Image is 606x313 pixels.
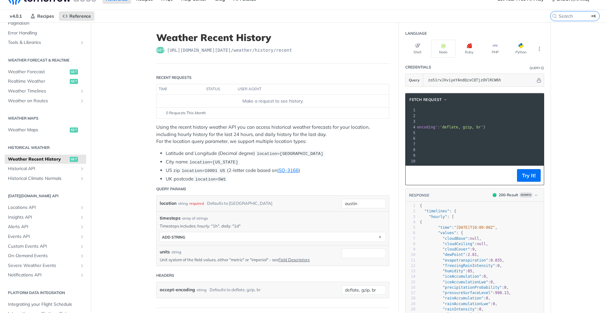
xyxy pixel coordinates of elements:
div: 11 [406,258,415,263]
li: US zip (2-letter code based on ) [166,167,389,174]
div: ADD string [162,235,185,239]
div: Language [405,31,427,36]
div: 14 [406,274,415,279]
span: Integrating your Flight Schedule [8,301,85,308]
span: : , [420,258,504,263]
a: Recipes [27,11,57,21]
button: More Languages [535,44,544,54]
span: "cloudCover" [443,247,470,251]
div: 13 [406,269,415,274]
a: Insights APIShow subpages for Insights API [5,213,86,222]
span: : , [420,280,495,284]
a: On-Demand EventsShow subpages for On-Demand Events [5,251,86,261]
div: string [171,249,181,255]
button: RESPONSE [409,192,430,198]
span: timesteps [160,215,181,221]
div: 19 [406,301,415,307]
span: "humidity" [443,269,465,273]
div: 5 [406,130,416,136]
span: 0 [504,285,506,290]
span: Locations API [8,204,78,211]
span: "rainAccumulation" [443,296,484,300]
span: v4.0.1 [6,11,25,21]
div: 8 [406,241,415,247]
div: 3 [406,119,416,124]
span: 'deflate, gzip, br' [440,125,483,129]
input: apikey [425,74,536,86]
p: Timesteps includes: hourly: "1h", daily: "1d" [160,223,386,229]
h2: Platform DATA integration [5,290,86,296]
button: Query [406,74,423,86]
button: Shell [405,40,430,58]
label: accept-encoding [160,285,195,294]
a: Weather TimelinesShow subpages for Weather Timelines [5,86,86,96]
button: Show subpages for Severe Weather Events [80,263,85,268]
span: 85 [468,269,472,273]
span: { [420,220,422,224]
div: 10 [406,252,415,257]
span: Tools & Libraries [8,39,78,46]
span: : , [420,285,509,290]
span: get [156,47,164,53]
li: UK postcode [166,175,389,183]
div: Query Params [156,186,186,192]
span: Events API [8,233,78,240]
svg: Search [552,14,557,19]
div: 9 [406,247,415,252]
a: Tools & LibrariesShow subpages for Tools & Libraries [5,38,86,47]
span: "freezingRainIntensity" [443,263,495,268]
span: Historical Climate Normals [8,175,78,182]
span: Example [520,192,532,198]
a: Weather Recent Historyget [5,155,86,164]
li: City name [166,158,389,166]
span: "iceAccumulation" [443,274,481,279]
span: location=10001 US [181,168,225,173]
span: "cloudBase" [443,236,467,241]
span: : [ [420,215,454,219]
span: Custom Events API [8,243,78,250]
span: 0 Requests This Month [166,110,206,116]
button: Show subpages for Historical Climate Normals [80,176,85,181]
span: https://api.tomorrow.io/v4/weather/history/recent [167,47,292,53]
span: On-Demand Events [8,253,78,259]
button: Show subpages for Insights API [80,215,85,220]
div: 2 [406,113,416,119]
span: get [70,157,78,162]
div: 8 [406,147,416,153]
span: : , [420,302,497,306]
div: 16 [406,285,415,290]
span: Realtime Weather [8,78,68,85]
div: 6 [406,136,416,141]
span: "rainAccumulationLwe" [443,302,490,306]
span: { [420,204,422,208]
div: 7 [406,141,416,147]
div: 12 [406,263,415,269]
span: : , [420,296,490,300]
div: 1 [406,203,415,209]
div: Credentials [405,64,431,70]
div: 5 [406,225,415,230]
span: 9 [472,247,474,251]
span: : , [420,291,511,295]
span: : , [420,252,479,257]
h2: Weather Maps [5,115,86,121]
div: 9 [406,153,416,158]
span: "hourly" [429,215,447,219]
a: Realtime Weatherget [5,77,86,86]
span: : , [420,236,481,241]
a: Severe Weather EventsShow subpages for Severe Weather Events [5,261,86,270]
button: Show subpages for On-Demand Events [80,253,85,258]
button: Show subpages for Alerts API [80,224,85,229]
span: Pagination [8,20,85,27]
span: "pressureSurfaceLevel" [443,291,493,295]
div: Defaults to [GEOGRAPHIC_DATA] [207,199,272,208]
button: Show subpages for Locations API [80,205,85,210]
a: Notifications APIShow subpages for Notifications API [5,270,86,280]
span: location=[US_STATE] [189,160,238,165]
span: "dewPoint" [443,252,465,257]
span: "values" [438,231,456,235]
p: Using the recent history weather API you can access historical weather forecasts for your locatio... [156,124,389,145]
div: Make a request to see history. [159,98,386,104]
span: Weather on Routes [8,98,78,104]
span: null [477,242,486,246]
